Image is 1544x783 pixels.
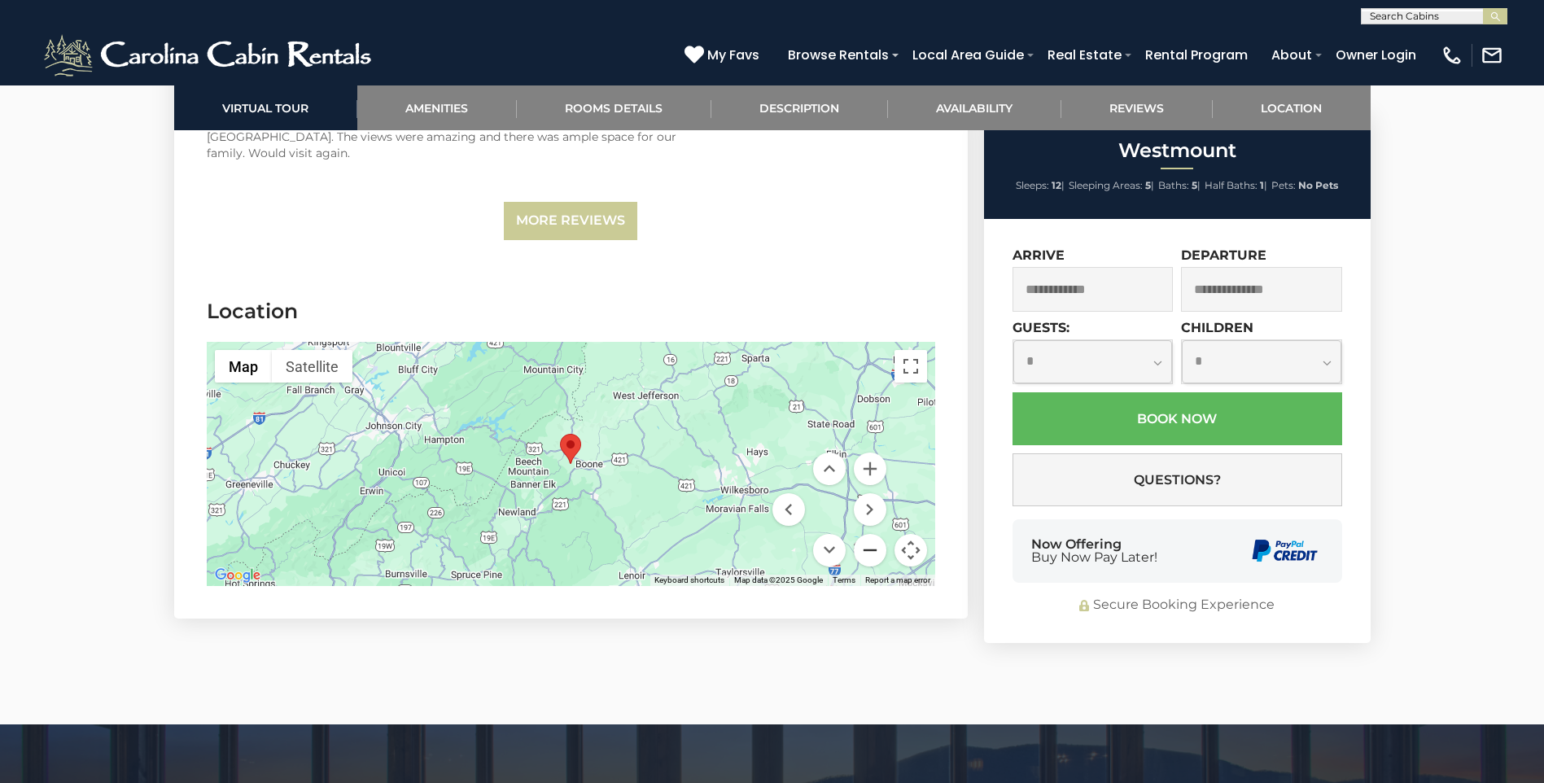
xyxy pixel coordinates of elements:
[894,350,927,383] button: Toggle fullscreen view
[854,493,886,526] button: Move right
[1260,179,1264,191] strong: 1
[772,493,805,526] button: Move left
[207,112,685,161] div: The location is amazing! Close to [GEOGRAPHIC_DATA] and both [GEOGRAPHIC_DATA]. The views were am...
[1181,320,1253,335] label: Children
[357,85,517,130] a: Amenities
[1205,175,1267,196] li: |
[1205,179,1258,191] span: Half Baths:
[894,534,927,566] button: Map camera controls
[1016,175,1065,196] li: |
[1137,41,1256,69] a: Rental Program
[1271,179,1296,191] span: Pets:
[517,85,711,130] a: Rooms Details
[504,202,637,240] a: More Reviews
[1298,179,1338,191] strong: No Pets
[904,41,1032,69] a: Local Area Guide
[211,565,265,586] a: Open this area in Google Maps (opens a new window)
[1031,538,1157,564] div: Now Offering
[813,534,846,566] button: Move down
[207,297,935,326] h3: Location
[1145,179,1151,191] strong: 5
[560,434,581,464] div: Westmount
[833,575,855,584] a: Terms (opens in new tab)
[1039,41,1130,69] a: Real Estate
[854,453,886,485] button: Zoom in
[215,350,272,383] button: Show street map
[711,85,888,130] a: Description
[1192,179,1197,191] strong: 5
[1061,85,1213,130] a: Reviews
[654,575,724,586] button: Keyboard shortcuts
[813,453,846,485] button: Move up
[685,45,763,66] a: My Favs
[1016,179,1049,191] span: Sleeps:
[1013,247,1065,263] label: Arrive
[1013,392,1342,445] button: Book Now
[211,565,265,586] img: Google
[854,534,886,566] button: Zoom out
[1013,453,1342,506] button: Questions?
[1441,44,1463,67] img: phone-regular-white.png
[1327,41,1424,69] a: Owner Login
[1069,179,1143,191] span: Sleeping Areas:
[272,350,352,383] button: Show satellite imagery
[174,85,357,130] a: Virtual Tour
[734,575,823,584] span: Map data ©2025 Google
[1052,179,1061,191] strong: 12
[1069,175,1154,196] li: |
[1213,85,1371,130] a: Location
[1158,175,1201,196] li: |
[1031,551,1157,564] span: Buy Now Pay Later!
[988,140,1367,161] h2: Westmount
[888,85,1061,130] a: Availability
[41,31,378,80] img: White-1-2.png
[865,575,930,584] a: Report a map error
[707,45,759,65] span: My Favs
[1181,247,1266,263] label: Departure
[1013,596,1342,615] div: Secure Booking Experience
[1481,44,1503,67] img: mail-regular-white.png
[1263,41,1320,69] a: About
[1158,179,1189,191] span: Baths:
[1013,320,1069,335] label: Guests:
[780,41,897,69] a: Browse Rentals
